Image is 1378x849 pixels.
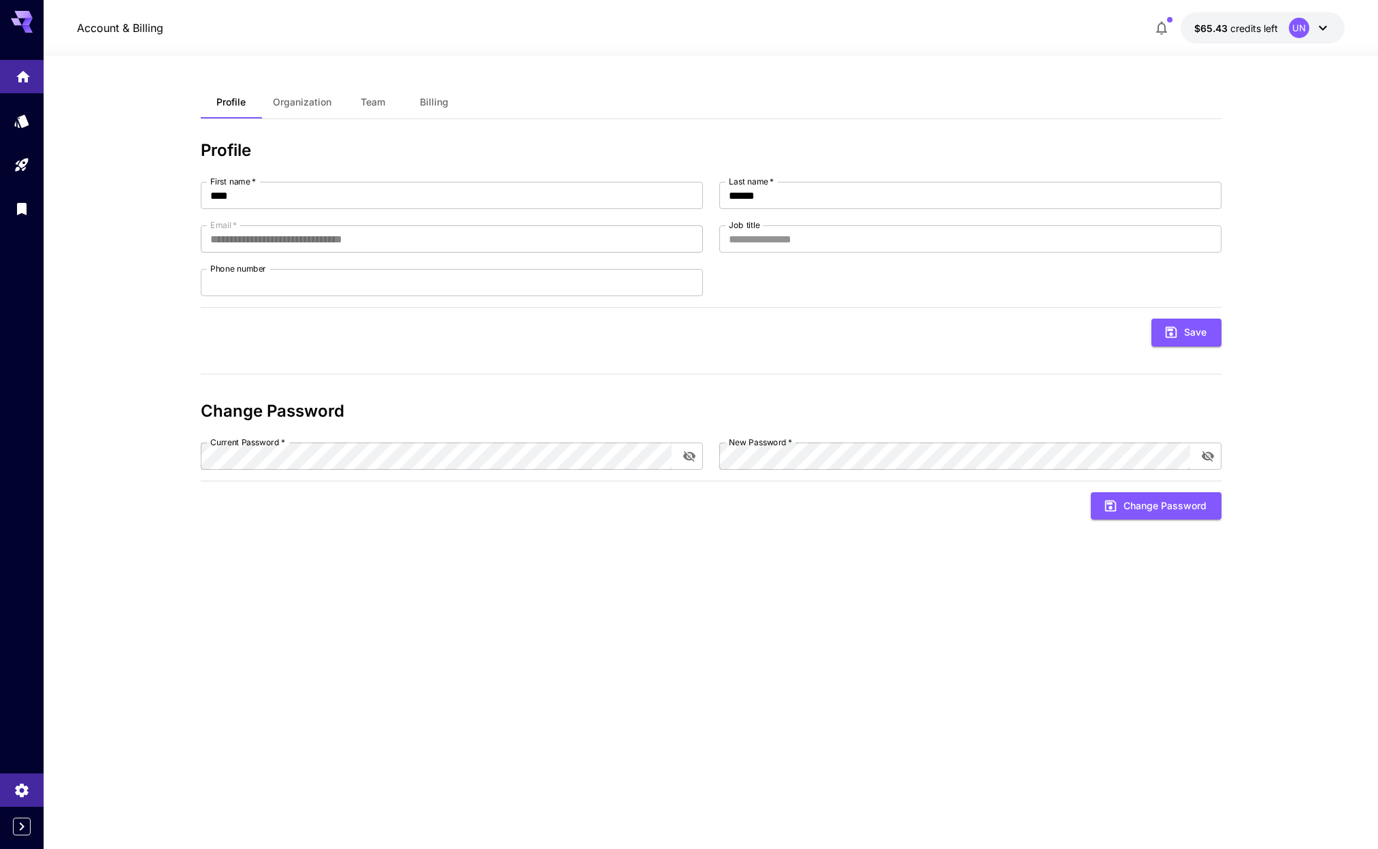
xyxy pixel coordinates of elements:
div: Playground [14,157,30,174]
label: Job title [729,219,760,231]
div: Settings [14,780,30,797]
label: Last name [729,176,774,187]
button: Change Password [1091,492,1221,520]
label: First name [210,176,256,187]
div: Home [15,66,31,83]
a: Account & Billing [77,20,163,36]
label: Email [210,219,237,231]
button: Expand sidebar [13,818,31,835]
div: Library [14,200,30,217]
span: Team [361,96,385,108]
span: credits left [1230,22,1278,34]
span: Profile [216,96,246,108]
label: New Password [729,436,792,448]
button: toggle password visibility [677,444,702,468]
label: Phone number [210,263,266,274]
nav: breadcrumb [77,20,163,36]
button: $65.43417UN [1181,12,1345,44]
span: $65.43 [1194,22,1230,34]
button: toggle password visibility [1196,444,1220,468]
div: Models [14,112,30,129]
div: $65.43417 [1194,21,1278,35]
h3: Change Password [201,402,1221,421]
button: Save [1151,319,1221,347]
div: UN [1289,18,1309,38]
label: Current Password [210,436,285,448]
h3: Profile [201,141,1221,160]
span: Billing [420,96,448,108]
span: Organization [273,96,331,108]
